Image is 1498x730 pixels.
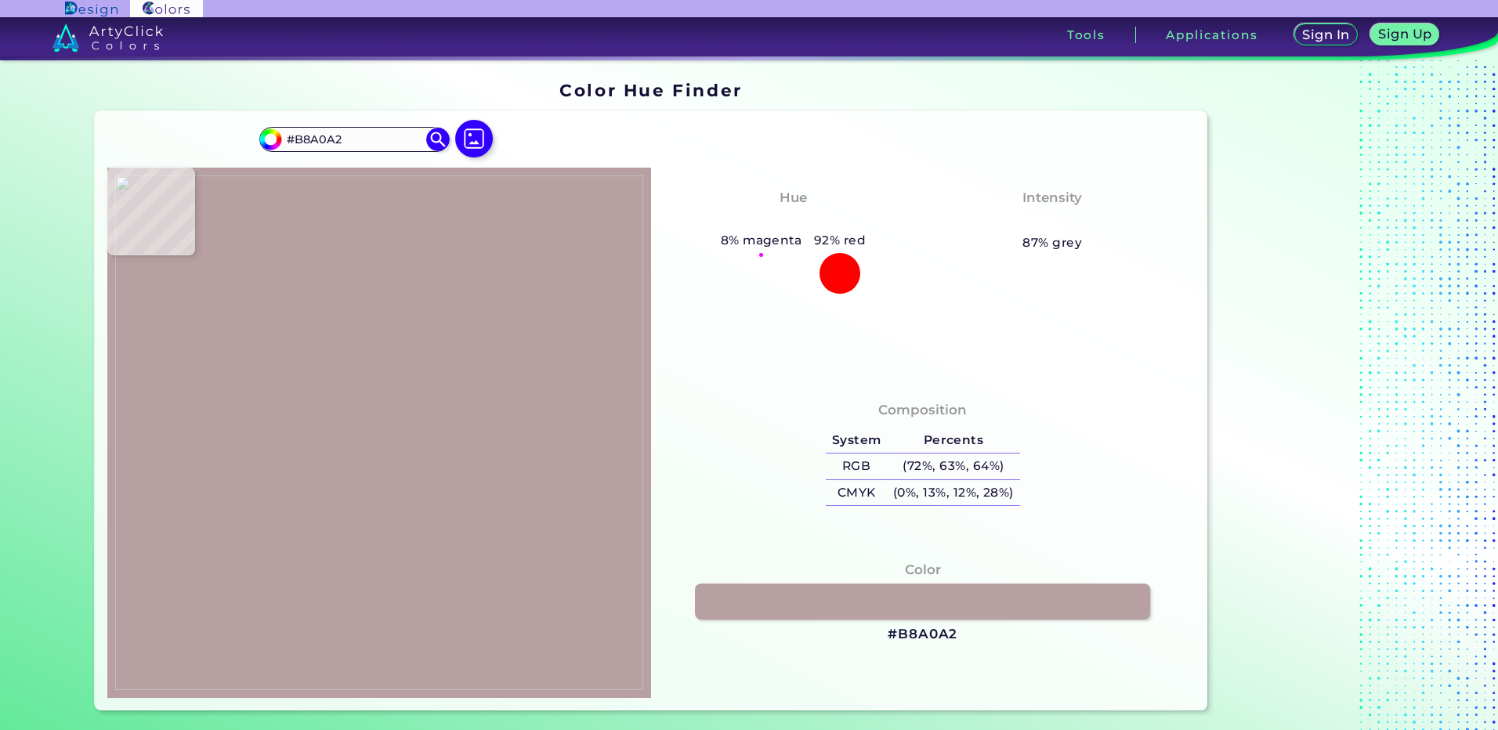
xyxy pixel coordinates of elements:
h5: 92% red [808,230,872,251]
h4: Intensity [1022,186,1082,209]
h5: 87% grey [1022,233,1082,253]
input: type color.. [281,129,427,150]
h3: Tools [1067,29,1105,41]
img: ArtyClick Design logo [65,2,118,16]
h5: CMYK [826,480,887,506]
h3: #B8A0A2 [888,625,957,644]
h5: (0%, 13%, 12%, 28%) [887,480,1019,506]
img: 8fbc7679-fc5a-498f-8098-248fd3d4fb1b [115,175,643,690]
h5: (72%, 63%, 64%) [887,454,1019,479]
h3: Pale [1030,211,1075,230]
h5: Sign Up [1380,28,1429,40]
img: logo_artyclick_colors_white.svg [52,23,163,52]
h3: Applications [1166,29,1257,41]
img: icon search [426,128,450,151]
img: icon picture [455,120,493,157]
h4: Composition [878,399,967,421]
h5: System [826,428,887,454]
h1: Color Hue Finder [559,78,742,102]
h5: Percents [887,428,1019,454]
a: Sign Up [1373,25,1436,45]
h5: Sign In [1304,29,1348,41]
h5: RGB [826,454,887,479]
h4: Hue [780,186,807,209]
a: Sign In [1297,25,1355,45]
h5: 8% magenta [715,230,808,251]
h3: Red [773,211,814,230]
h4: Color [905,558,941,581]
